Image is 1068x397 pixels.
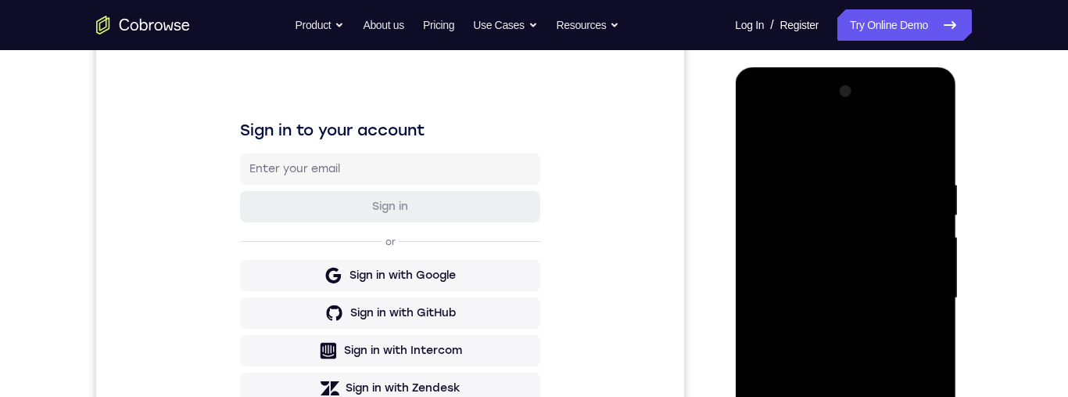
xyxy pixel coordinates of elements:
div: Sign in with Intercom [248,331,366,347]
div: Sign in with Google [253,256,360,272]
div: Sign in with Zendesk [249,369,364,384]
a: Register [780,9,819,41]
button: Sign in with Intercom [144,323,444,355]
a: Pricing [423,9,454,41]
a: About us [363,9,403,41]
h1: Sign in to your account [144,107,444,129]
input: Enter your email [153,150,435,165]
span: / [770,16,773,34]
button: Use Cases [473,9,537,41]
button: Resources [557,9,620,41]
button: Sign in with GitHub [144,286,444,317]
p: or [286,224,303,236]
button: Sign in with Google [144,248,444,280]
a: Try Online Demo [837,9,972,41]
button: Sign in [144,179,444,211]
a: Log In [735,9,764,41]
button: Product [296,9,345,41]
a: Go to the home page [96,16,190,34]
button: Sign in with Zendesk [144,361,444,392]
div: Sign in with GitHub [254,294,360,309]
